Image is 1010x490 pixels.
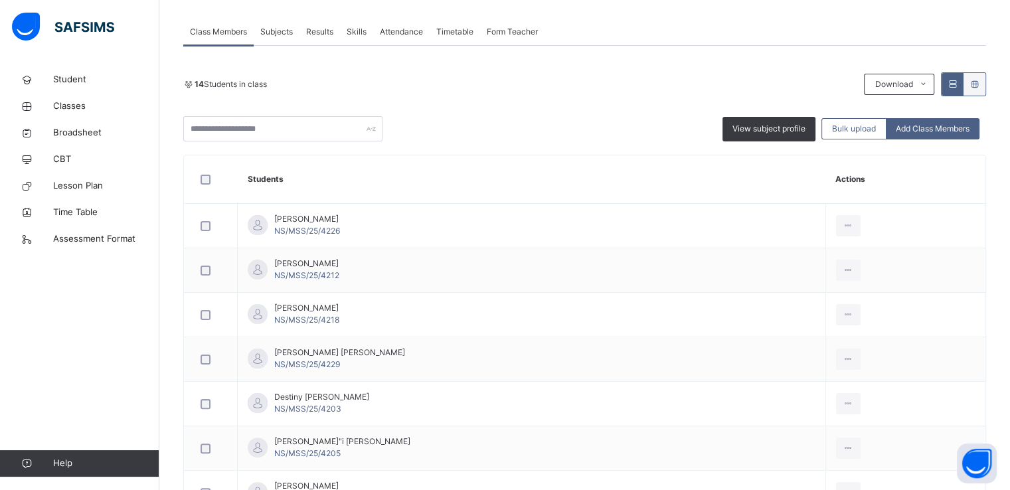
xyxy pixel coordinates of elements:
[380,26,423,38] span: Attendance
[487,26,538,38] span: Form Teacher
[274,258,339,270] span: [PERSON_NAME]
[896,123,969,135] span: Add Class Members
[957,444,997,483] button: Open asap
[732,123,805,135] span: View subject profile
[274,436,410,448] span: [PERSON_NAME]"i [PERSON_NAME]
[53,100,159,113] span: Classes
[53,179,159,193] span: Lesson Plan
[825,155,985,204] th: Actions
[274,448,341,458] span: NS/MSS/25/4205
[347,26,367,38] span: Skills
[12,13,114,41] img: safsims
[238,155,826,204] th: Students
[306,26,333,38] span: Results
[274,404,341,414] span: NS/MSS/25/4203
[274,359,340,369] span: NS/MSS/25/4229
[274,315,339,325] span: NS/MSS/25/4218
[53,232,159,246] span: Assessment Format
[53,153,159,166] span: CBT
[53,206,159,219] span: Time Table
[53,457,159,470] span: Help
[53,126,159,139] span: Broadsheet
[875,78,912,90] span: Download
[274,226,340,236] span: NS/MSS/25/4226
[190,26,247,38] span: Class Members
[195,78,267,90] span: Students in class
[274,302,339,314] span: [PERSON_NAME]
[436,26,473,38] span: Timetable
[274,270,339,280] span: NS/MSS/25/4212
[53,73,159,86] span: Student
[832,123,876,135] span: Bulk upload
[260,26,293,38] span: Subjects
[274,391,369,403] span: Destiny [PERSON_NAME]
[195,79,204,89] b: 14
[274,213,340,225] span: [PERSON_NAME]
[274,347,405,359] span: [PERSON_NAME] [PERSON_NAME]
